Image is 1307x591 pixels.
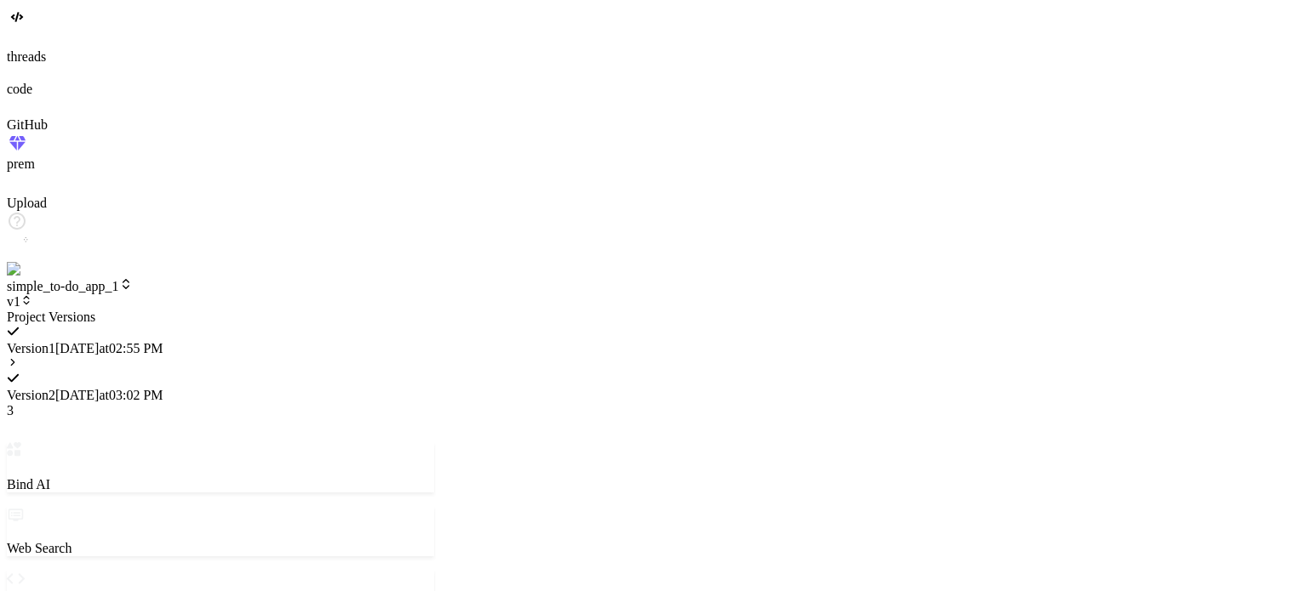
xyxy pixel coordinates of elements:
[7,82,32,96] label: code
[7,196,47,210] label: Upload
[7,310,434,325] div: Project Versions
[7,388,55,402] span: Version 2
[7,156,35,171] label: prem
[7,403,14,418] span: 3
[7,294,32,309] span: v1
[7,341,55,355] span: Version 1
[55,341,163,355] span: [DATE] at 02:55 PM
[7,117,48,132] label: GitHub
[7,262,62,277] img: settings
[7,477,434,492] p: Bind AI
[7,279,133,293] span: simple_to-do_app_1
[7,541,434,556] p: Web Search
[55,388,163,402] span: [DATE] at 03:02 PM
[7,49,46,64] label: threads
